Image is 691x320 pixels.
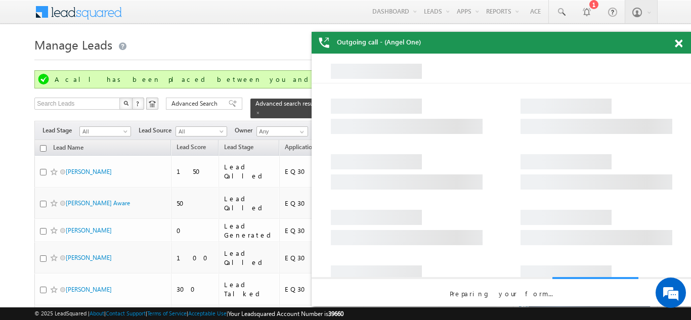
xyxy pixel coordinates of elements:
a: [PERSON_NAME] [66,168,112,175]
div: EQ30402863 [285,167,359,176]
img: Search [123,101,128,106]
span: Manage Leads [34,36,112,53]
div: 300 [177,285,214,294]
span: Advanced search results [255,100,320,107]
div: 50 [177,199,214,208]
span: 39660 [328,310,343,317]
a: About [90,310,104,316]
span: Lead Score [177,143,206,151]
span: All [176,127,224,136]
a: All [79,126,131,136]
a: Lead Stage [219,142,258,155]
div: EQ30302036 [285,285,359,294]
span: Outgoing call - (Angel One) [337,37,421,47]
div: Chat with us now [53,53,170,66]
span: Lead Stage [42,126,79,135]
a: Lead Name [48,142,89,155]
a: Contact Support [106,310,146,316]
span: Owner [235,126,256,135]
div: Minimize live chat window [166,5,190,29]
div: Lead Called [224,249,275,267]
span: © 2025 LeadSquared | | | | | [34,309,343,318]
a: [PERSON_NAME] [66,254,112,261]
span: Lead Stage [224,143,253,151]
div: 150 [177,167,214,176]
a: Terms of Service [147,310,187,316]
div: A call has been placed between you and+xx-xxxxxxxx04 [55,75,638,84]
span: Application Number [285,143,339,151]
img: d_60004797649_company_0_60004797649 [17,53,42,66]
a: All [176,126,227,136]
div: Lead Called [224,162,275,180]
a: Acceptable Use [188,310,227,316]
span: Advanced Search [171,99,221,108]
div: EQ30470475 [285,199,359,208]
a: [PERSON_NAME] [66,286,112,293]
div: 100 [177,253,214,262]
div: EQ30253378 [285,253,359,262]
span: ? [136,99,141,108]
span: All [80,127,128,136]
em: Start Chat [138,248,184,262]
div: Lead Called [224,194,275,212]
div: EQ30479513 [285,226,359,235]
button: ? [132,98,144,110]
span: Lead Source [139,126,176,135]
a: [PERSON_NAME] Aware [66,199,130,207]
a: Show All Items [294,127,307,137]
input: Check all records [40,145,47,152]
input: Type to Search [256,126,308,136]
textarea: Type your message and hit 'Enter' [13,94,185,240]
a: Application Number [280,142,344,155]
a: Lead Score [171,142,211,155]
span: Your Leadsquared Account Number is [228,310,343,317]
div: Lead Generated [224,221,275,240]
div: Lead Talked [224,280,275,298]
div: 0 [177,226,214,235]
a: [PERSON_NAME] [66,226,112,234]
